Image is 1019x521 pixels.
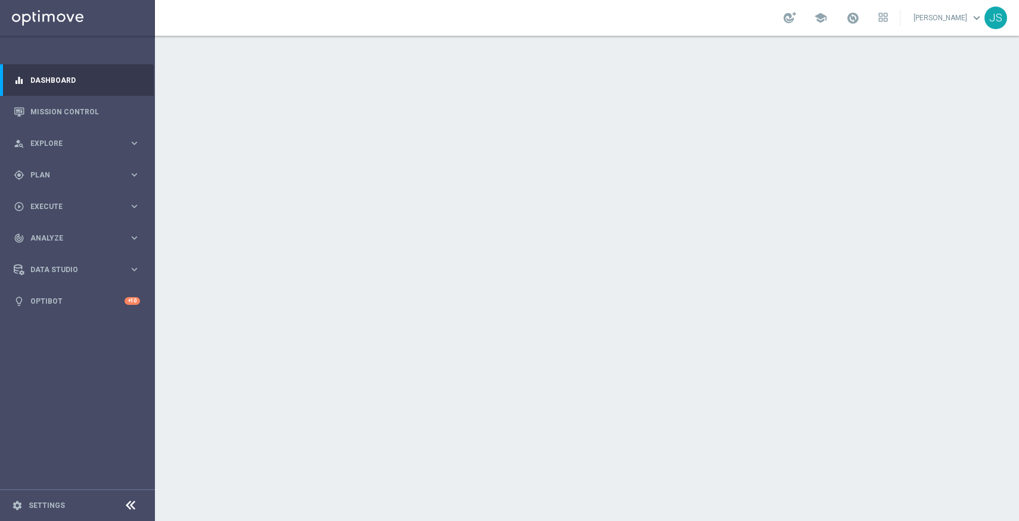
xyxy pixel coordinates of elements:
[29,502,65,509] a: Settings
[14,96,140,127] div: Mission Control
[13,233,141,243] button: track_changes Analyze keyboard_arrow_right
[30,171,129,179] span: Plan
[129,264,140,275] i: keyboard_arrow_right
[14,285,140,317] div: Optibot
[13,76,141,85] button: equalizer Dashboard
[14,264,129,275] div: Data Studio
[814,11,827,24] span: school
[129,169,140,180] i: keyboard_arrow_right
[30,203,129,210] span: Execute
[14,170,129,180] div: Plan
[12,500,23,511] i: settings
[13,202,141,211] button: play_circle_outline Execute keyboard_arrow_right
[13,265,141,274] button: Data Studio keyboard_arrow_right
[30,140,129,147] span: Explore
[30,96,140,127] a: Mission Control
[14,138,129,149] div: Explore
[14,170,24,180] i: gps_fixed
[14,201,129,212] div: Execute
[14,64,140,96] div: Dashboard
[30,285,125,317] a: Optibot
[14,138,24,149] i: person_search
[984,7,1007,29] div: JS
[129,138,140,149] i: keyboard_arrow_right
[129,201,140,212] i: keyboard_arrow_right
[14,296,24,307] i: lightbulb
[125,297,140,305] div: +10
[30,235,129,242] span: Analyze
[30,266,129,273] span: Data Studio
[14,233,24,244] i: track_changes
[14,201,24,212] i: play_circle_outline
[14,233,129,244] div: Analyze
[14,75,24,86] i: equalizer
[13,107,141,117] button: Mission Control
[13,170,141,180] button: gps_fixed Plan keyboard_arrow_right
[129,232,140,244] i: keyboard_arrow_right
[13,139,141,148] button: person_search Explore keyboard_arrow_right
[912,9,984,27] a: [PERSON_NAME]keyboard_arrow_down
[13,297,141,306] button: lightbulb Optibot +10
[970,11,983,24] span: keyboard_arrow_down
[30,64,140,96] a: Dashboard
